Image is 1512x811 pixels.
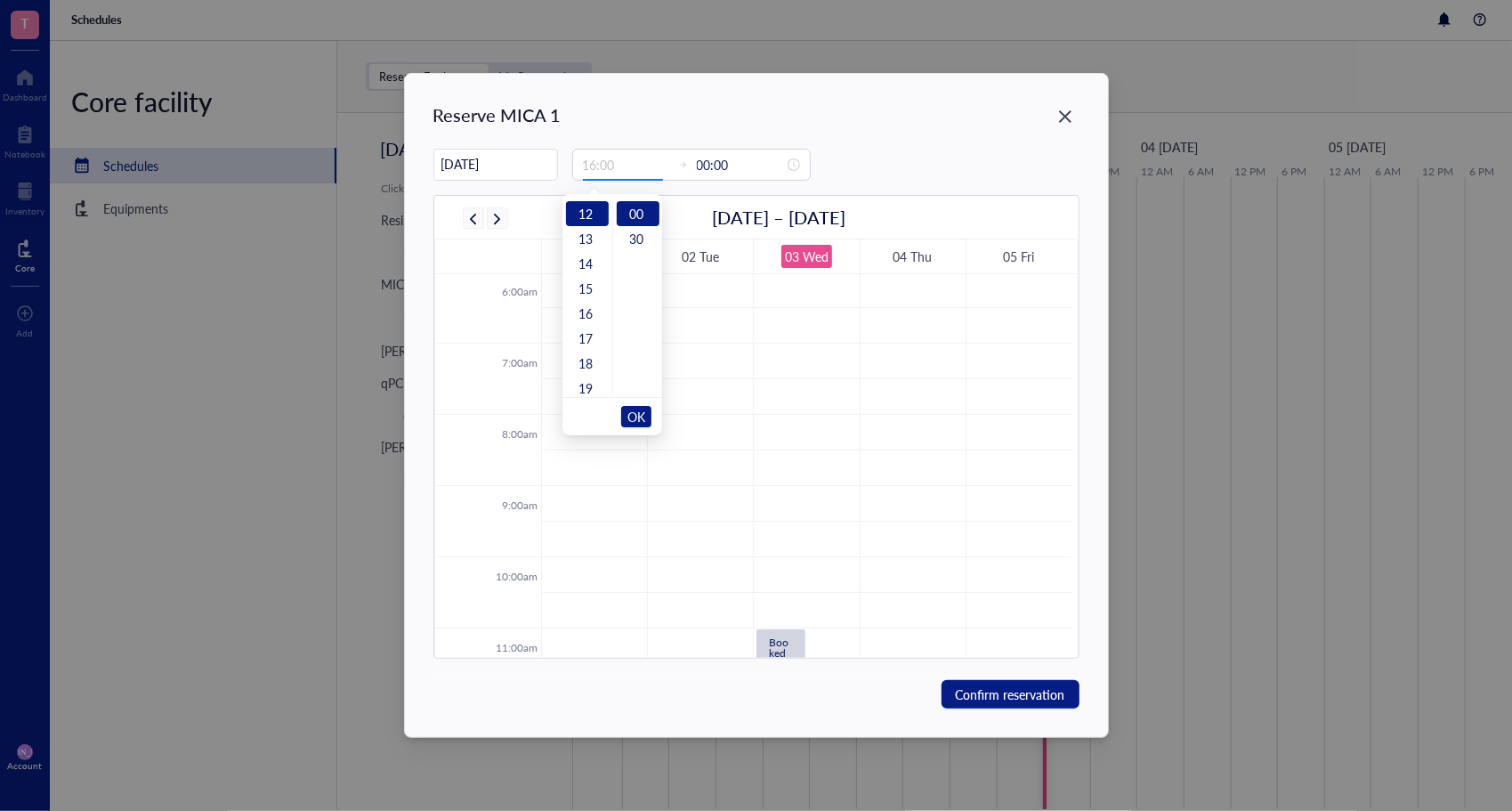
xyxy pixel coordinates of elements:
[617,201,659,226] div: 00
[712,205,845,230] h2: [DATE] – [DATE]
[498,284,541,300] div: 6:00am
[697,155,784,174] input: End time
[487,207,508,229] button: Next week
[1051,102,1079,131] button: Close
[621,406,651,427] button: OK
[627,400,645,434] span: OK
[1051,106,1079,127] span: Close
[566,376,609,401] div: 19
[890,245,936,268] a: September 4, 2025
[433,102,1079,127] div: Reserve MICA 1
[566,326,609,351] div: 17
[785,247,829,267] div: 03 Wed
[566,301,609,326] div: 16
[1004,247,1035,267] div: 05 Fri
[566,226,609,251] div: 13
[617,226,659,251] div: 30
[434,147,557,182] input: mm/dd/yyyy
[769,637,793,659] div: Booked
[492,640,541,656] div: 11:00am
[1000,245,1039,268] a: September 5, 2025
[893,247,933,267] div: 04 Thu
[498,498,541,514] div: 9:00am
[463,207,484,229] button: Previous week
[942,680,1079,709] button: Confirm reservation
[678,245,723,268] a: September 2, 2025
[682,247,719,267] div: 02 Tue
[498,355,541,371] div: 7:00am
[566,251,609,276] div: 14
[492,569,541,585] div: 10:00am
[583,155,670,174] input: Start time
[566,276,609,301] div: 15
[956,685,1065,704] span: Confirm reservation
[566,201,609,226] div: 12
[566,351,609,376] div: 18
[498,426,541,442] div: 8:00am
[781,245,832,268] a: September 3, 2025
